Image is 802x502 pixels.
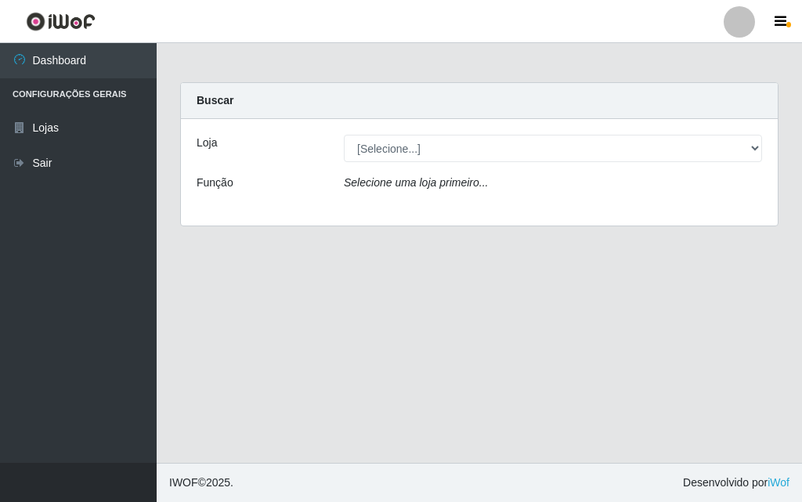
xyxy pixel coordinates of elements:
span: Desenvolvido por [683,475,789,491]
span: © 2025 . [169,475,233,491]
a: iWof [768,476,789,489]
label: Loja [197,135,217,151]
img: CoreUI Logo [26,12,96,31]
span: IWOF [169,476,198,489]
strong: Buscar [197,94,233,107]
label: Função [197,175,233,191]
i: Selecione uma loja primeiro... [344,176,488,189]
